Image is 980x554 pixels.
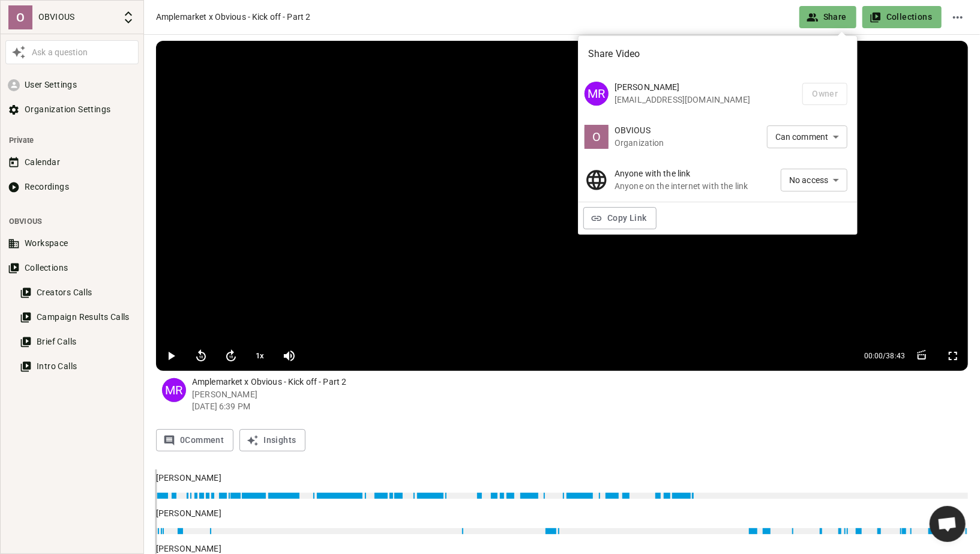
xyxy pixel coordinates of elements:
p: OBVIOUS [615,124,748,137]
p: [PERSON_NAME] [615,81,793,94]
button: Copy Link [583,207,657,229]
div: Ouvrir le chat [930,506,966,542]
div: Can comment [767,125,847,148]
h6: Share Video [579,36,857,72]
div: MR [585,82,609,106]
p: Organization [615,137,748,149]
p: Anyone on the internet with the link [615,180,748,192]
p: [EMAIL_ADDRESS][DOMAIN_NAME] [615,94,793,106]
p: Anyone with the link [615,167,748,180]
div: No access [781,169,847,191]
div: O [585,125,609,149]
